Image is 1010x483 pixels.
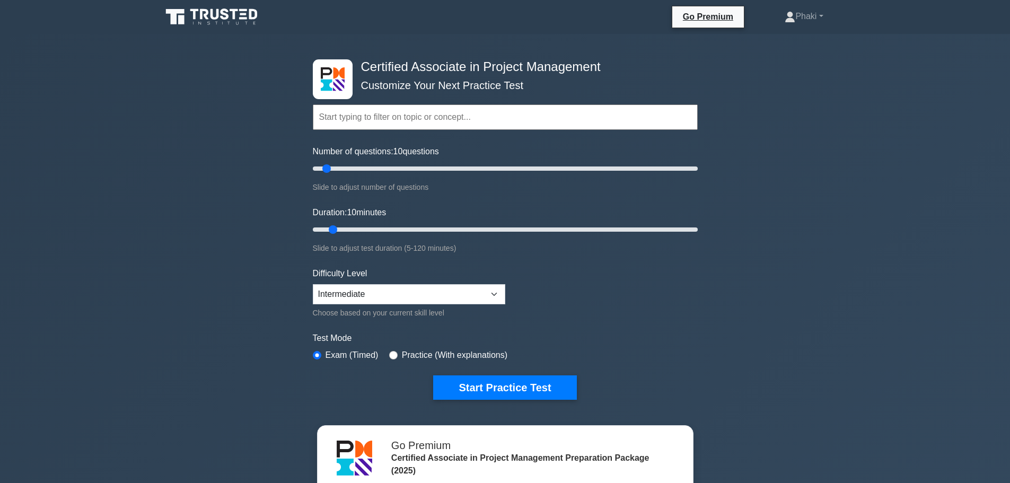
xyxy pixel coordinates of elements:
div: Slide to adjust number of questions [313,181,698,194]
div: Slide to adjust test duration (5-120 minutes) [313,242,698,254]
label: Exam (Timed) [326,349,379,362]
h4: Certified Associate in Project Management [357,59,646,75]
div: Choose based on your current skill level [313,306,505,319]
label: Number of questions: questions [313,145,439,158]
a: Phaki [759,6,848,27]
span: 10 [393,147,403,156]
label: Difficulty Level [313,267,367,280]
label: Practice (With explanations) [402,349,507,362]
a: Go Premium [677,10,740,23]
label: Duration: minutes [313,206,387,219]
span: 10 [347,208,356,217]
button: Start Practice Test [433,375,576,400]
input: Start typing to filter on topic or concept... [313,104,698,130]
label: Test Mode [313,332,698,345]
